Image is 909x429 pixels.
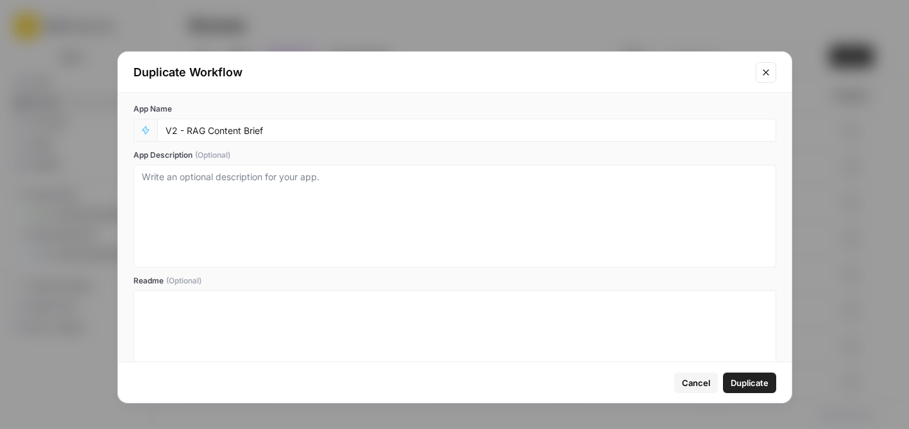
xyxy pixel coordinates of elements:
label: Readme [133,275,776,287]
span: (Optional) [195,149,230,161]
label: App Name [133,103,776,115]
div: Duplicate Workflow [133,63,748,81]
button: Close modal [756,62,776,83]
span: Cancel [682,376,710,389]
span: (Optional) [166,275,201,287]
label: App Description [133,149,776,161]
span: Duplicate [731,376,769,389]
button: Duplicate [723,373,776,393]
button: Cancel [674,373,718,393]
input: Untitled [166,124,768,136]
